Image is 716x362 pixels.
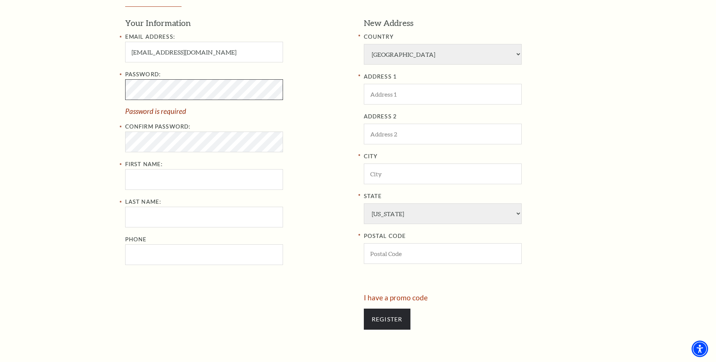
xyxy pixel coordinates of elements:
label: Password: [125,71,161,77]
h3: New Address [364,17,591,29]
label: Last Name: [125,198,162,205]
label: ADDRESS 2 [364,112,591,121]
label: COUNTRY [364,32,591,42]
h3: Your Information [125,17,353,29]
input: POSTAL CODE [364,243,522,264]
input: ADDRESS 1 [364,84,522,105]
label: First Name: [125,161,163,167]
input: Submit button [364,309,410,330]
span: Password is required [125,107,186,115]
input: City [364,164,522,184]
input: ADDRESS 2 [364,124,522,144]
label: Phone [125,236,147,242]
label: Confirm Password: [125,123,191,130]
label: City [364,152,591,161]
label: POSTAL CODE [364,232,591,241]
label: ADDRESS 1 [364,72,591,82]
div: Accessibility Menu [692,341,708,357]
a: I have a promo code [364,293,428,302]
input: Email Address: [125,42,283,62]
label: State [364,192,591,201]
label: Email Address: [125,33,175,40]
